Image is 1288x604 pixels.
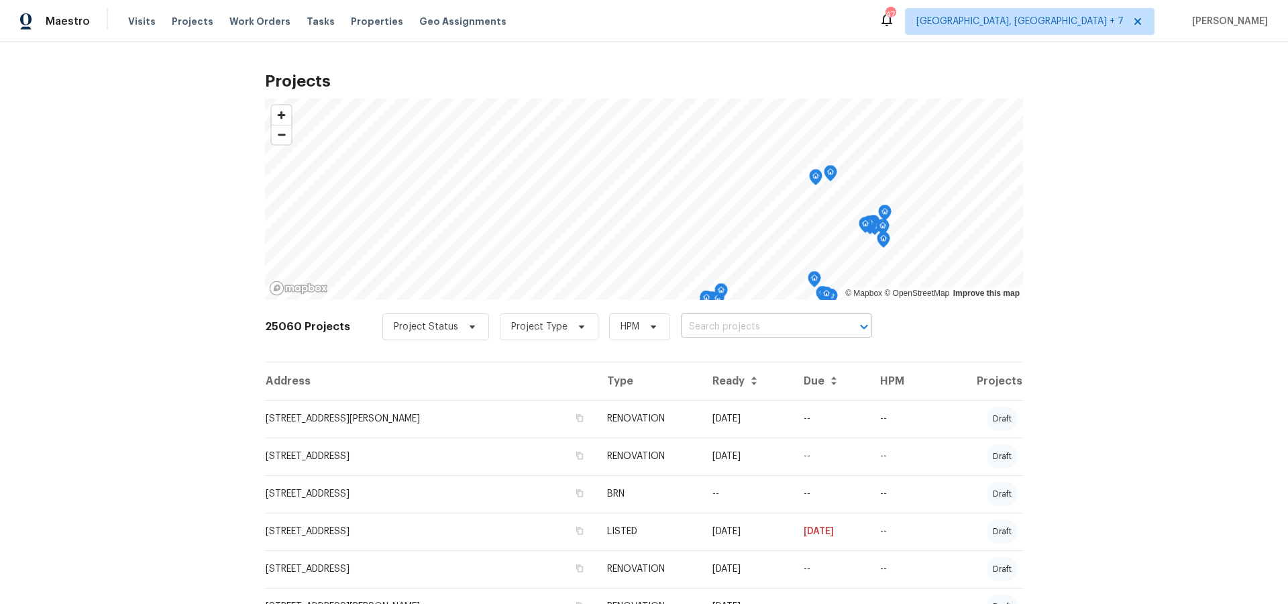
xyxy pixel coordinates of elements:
[702,550,793,588] td: [DATE]
[699,295,712,316] div: Map marker
[269,281,328,296] a: Mapbox homepage
[419,15,506,28] span: Geo Assignments
[793,475,869,513] td: --
[714,283,728,304] div: Map marker
[876,219,890,240] div: Map marker
[930,362,1023,400] th: Projects
[987,482,1017,506] div: draft
[351,15,403,28] span: Properties
[824,165,837,186] div: Map marker
[867,215,880,236] div: Map marker
[869,362,930,400] th: HPM
[885,8,895,21] div: 47
[265,362,596,400] th: Address
[702,438,793,475] td: [DATE]
[793,400,869,438] td: --
[869,513,930,550] td: --
[511,320,568,334] span: Project Type
[702,400,793,438] td: [DATE]
[793,438,869,475] td: --
[172,15,213,28] span: Projects
[869,475,930,513] td: --
[808,271,821,292] div: Map marker
[596,475,702,513] td: BRN
[574,450,586,462] button: Copy Address
[574,525,586,537] button: Copy Address
[869,400,930,438] td: --
[307,17,335,26] span: Tasks
[265,320,350,334] h2: 25060 Projects
[596,550,702,588] td: RENOVATION
[793,513,869,550] td: [DATE]
[574,562,586,574] button: Copy Address
[596,513,702,550] td: LISTED
[574,487,586,499] button: Copy Address
[702,475,793,513] td: --
[265,438,596,475] td: [STREET_ADDRESS]
[574,412,586,424] button: Copy Address
[809,169,822,190] div: Map marker
[793,550,869,588] td: --
[793,362,869,400] th: Due
[987,519,1017,544] div: draft
[596,438,702,475] td: RENOVATION
[884,289,949,298] a: OpenStreetMap
[987,444,1017,468] div: draft
[265,513,596,550] td: [STREET_ADDRESS]
[987,557,1017,581] div: draft
[621,320,639,334] span: HPM
[265,99,1023,300] canvas: Map
[394,320,458,334] span: Project Status
[916,15,1124,28] span: [GEOGRAPHIC_DATA], [GEOGRAPHIC_DATA] + 7
[229,15,290,28] span: Work Orders
[272,125,291,144] button: Zoom out
[702,362,793,400] th: Ready
[859,217,872,238] div: Map marker
[700,291,713,311] div: Map marker
[869,438,930,475] td: --
[265,475,596,513] td: [STREET_ADDRESS]
[1187,15,1268,28] span: [PERSON_NAME]
[855,317,873,336] button: Open
[878,205,892,225] div: Map marker
[820,287,833,307] div: Map marker
[953,289,1020,298] a: Improve this map
[596,362,702,400] th: Type
[265,400,596,438] td: [STREET_ADDRESS][PERSON_NAME]
[46,15,90,28] span: Maestro
[816,286,829,307] div: Map marker
[987,407,1017,431] div: draft
[128,15,156,28] span: Visits
[681,317,835,338] input: Search projects
[877,232,890,252] div: Map marker
[845,289,882,298] a: Mapbox
[272,105,291,125] button: Zoom in
[596,400,702,438] td: RENOVATION
[265,74,1023,88] h2: Projects
[863,215,876,236] div: Map marker
[702,513,793,550] td: [DATE]
[869,550,930,588] td: --
[265,550,596,588] td: [STREET_ADDRESS]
